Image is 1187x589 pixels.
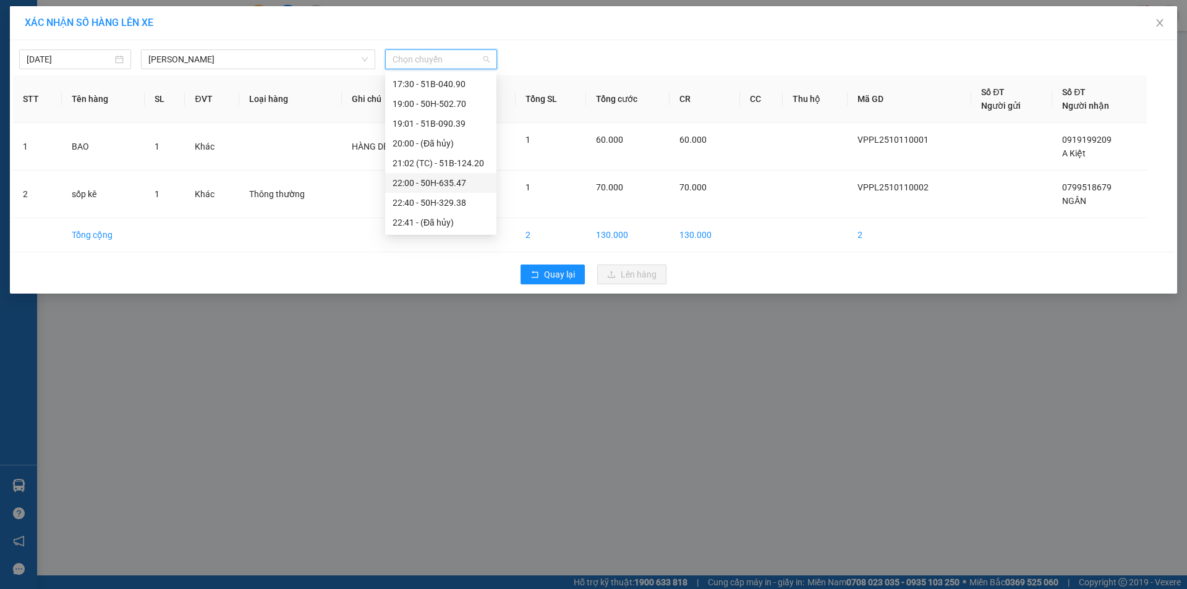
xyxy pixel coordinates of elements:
th: CC [740,75,782,123]
span: XÁC NHẬN SỐ HÀNG LÊN XE [25,17,153,28]
div: 20:00 - (Đã hủy) [393,137,489,150]
span: 60.000 [679,135,707,145]
th: SL [145,75,185,123]
span: 1 [155,142,160,151]
li: 26 Phó Cơ Điều, Phường 12 [116,30,517,46]
span: Cà Mau - Hồ Chí Minh [148,50,368,69]
th: Tổng cước [586,75,670,123]
th: Thu hộ [783,75,848,123]
span: 1 [155,189,160,199]
td: 2 [13,171,62,218]
button: uploadLên hàng [597,265,666,284]
th: ĐVT [185,75,239,123]
th: Mã GD [848,75,972,123]
div: 22:00 - 50H-635.47 [393,176,489,190]
span: Số ĐT [981,87,1005,97]
span: Số ĐT [1062,87,1086,97]
div: 22:41 - (Đã hủy) [393,216,489,229]
div: 17:30 - 51B-040.90 [393,77,489,91]
span: 70.000 [596,182,623,192]
td: Thông thường [239,171,342,218]
span: rollback [530,270,539,280]
td: Khác [185,171,239,218]
span: VPPL2510110002 [857,182,929,192]
th: Tổng SL [516,75,585,123]
td: BAO [62,123,145,171]
th: Tên hàng [62,75,145,123]
span: HÀNG DỄ VỠ NHẸ TAY DÙM [352,142,459,151]
span: 0799518679 [1062,182,1112,192]
th: CR [670,75,741,123]
span: Người gửi [981,101,1021,111]
div: 21:02 (TC) - 51B-124.20 [393,156,489,170]
td: 1 [13,123,62,171]
span: 70.000 [679,182,707,192]
div: 22:40 - 50H-329.38 [393,196,489,210]
th: STT [13,75,62,123]
td: sốp kê [62,171,145,218]
span: Quay lại [544,268,575,281]
th: Loại hàng [239,75,342,123]
span: VPPL2510110001 [857,135,929,145]
span: Chọn chuyến [393,50,490,69]
td: 2 [848,218,972,252]
span: Người nhận [1062,101,1109,111]
span: NGÂN [1062,196,1086,206]
div: 19:01 - 51B-090.39 [393,117,489,130]
td: Khác [185,123,239,171]
span: 1 [525,182,530,192]
li: Hotline: 02839552959 [116,46,517,61]
span: 0919199209 [1062,135,1112,145]
div: 19:00 - 50H-502.70 [393,97,489,111]
span: 1 [525,135,530,145]
td: 130.000 [670,218,741,252]
button: rollbackQuay lại [521,265,585,284]
td: 2 [516,218,585,252]
span: close [1155,18,1165,28]
input: 11/10/2025 [27,53,113,66]
img: logo.jpg [15,15,77,77]
span: down [361,56,368,63]
th: Ghi chú [342,75,516,123]
td: 130.000 [586,218,670,252]
span: A Kiệt [1062,148,1086,158]
button: Close [1142,6,1177,41]
b: GỬI : VP Phước Long [15,90,177,110]
td: Tổng cộng [62,218,145,252]
span: 60.000 [596,135,623,145]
